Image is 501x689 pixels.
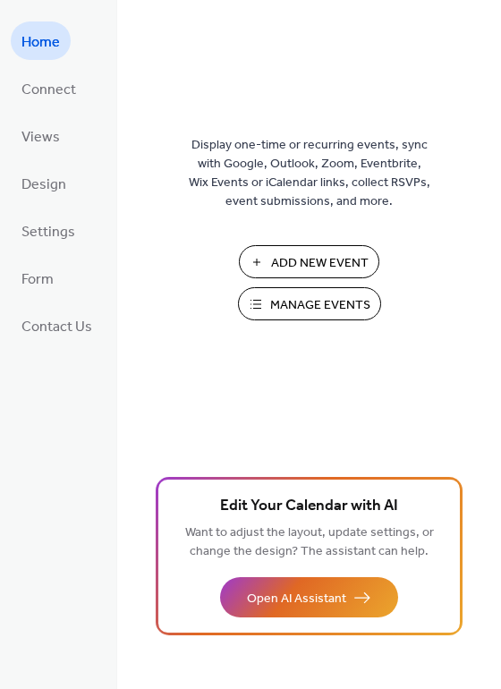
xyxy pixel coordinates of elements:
span: Want to adjust the layout, update settings, or change the design? The assistant can help. [185,521,434,564]
span: Contact Us [21,313,92,341]
a: Contact Us [11,306,103,344]
span: Form [21,266,54,293]
span: Edit Your Calendar with AI [220,494,398,519]
span: Manage Events [270,296,370,315]
button: Manage Events [238,287,381,320]
a: Form [11,259,64,297]
span: Home [21,29,60,56]
span: Settings [21,218,75,246]
a: Home [11,21,71,60]
a: Views [11,116,71,155]
button: Add New Event [239,245,379,278]
a: Settings [11,211,86,250]
span: Design [21,171,66,199]
a: Connect [11,69,87,107]
span: Add New Event [271,254,369,273]
button: Open AI Assistant [220,577,398,617]
span: Views [21,123,60,151]
span: Open AI Assistant [247,590,346,608]
span: Display one-time or recurring events, sync with Google, Outlook, Zoom, Eventbrite, Wix Events or ... [189,136,430,211]
span: Connect [21,76,76,104]
a: Design [11,164,77,202]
